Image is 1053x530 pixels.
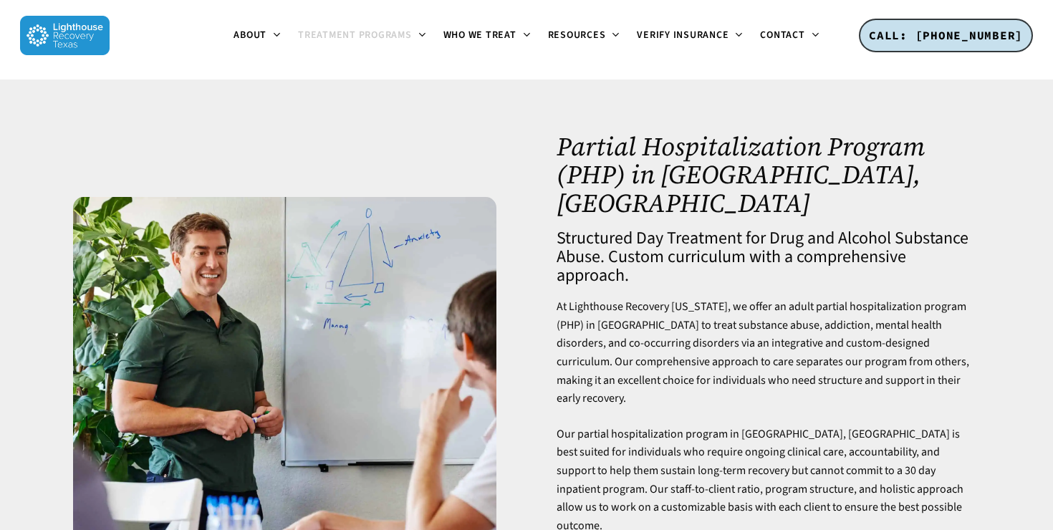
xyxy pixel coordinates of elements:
img: Lighthouse Recovery Texas [20,16,110,55]
span: Contact [760,28,804,42]
h1: Partial Hospitalization Program (PHP) in [GEOGRAPHIC_DATA], [GEOGRAPHIC_DATA] [557,132,979,218]
span: Who We Treat [443,28,516,42]
span: Resources [548,28,606,42]
span: About [234,28,266,42]
a: CALL: [PHONE_NUMBER] [859,19,1033,53]
a: Resources [539,30,629,42]
a: Verify Insurance [628,30,751,42]
span: CALL: [PHONE_NUMBER] [869,28,1023,42]
a: Treatment Programs [289,30,435,42]
a: Who We Treat [435,30,539,42]
a: About [225,30,289,42]
a: Contact [751,30,827,42]
span: Verify Insurance [637,28,729,42]
h4: Structured Day Treatment for Drug and Alcohol Substance Abuse. Custom curriculum with a comprehen... [557,229,979,285]
span: Treatment Programs [298,28,412,42]
p: At Lighthouse Recovery [US_STATE], we offer an adult partial hospitalization program (PHP) in [GE... [557,298,979,425]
